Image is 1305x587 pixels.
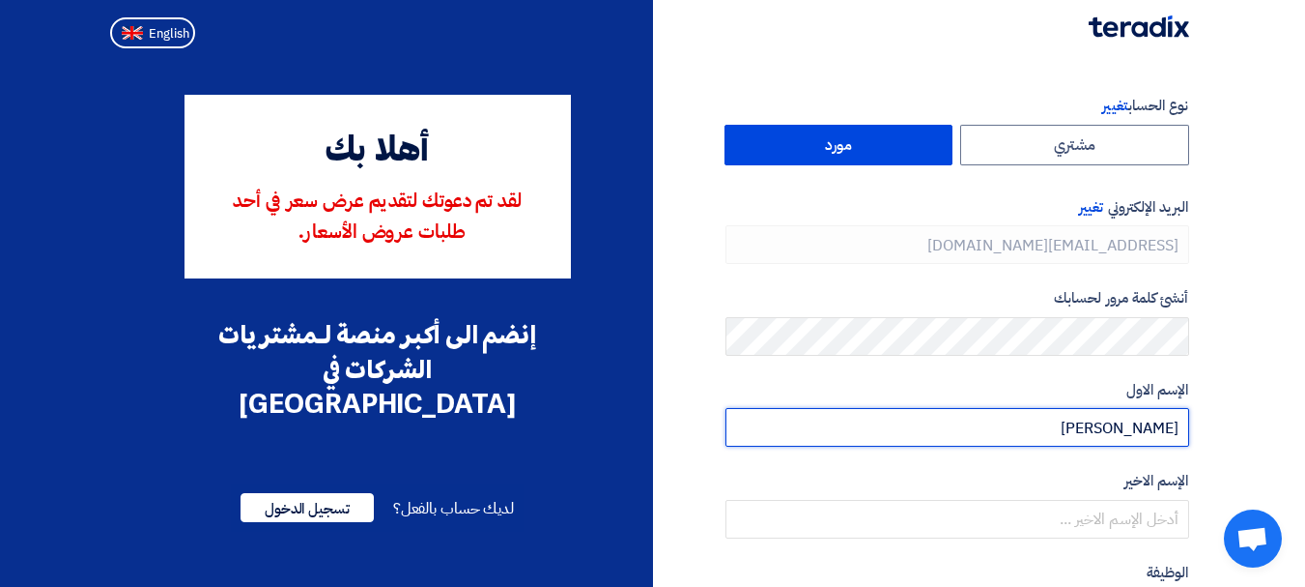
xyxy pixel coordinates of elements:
label: مورد [724,125,953,165]
label: نوع الحساب [725,95,1189,117]
label: أنشئ كلمة مرور لحسابك [725,287,1189,309]
label: الإسم الاول [725,379,1189,401]
div: إنضم الى أكبر منصة لـمشتريات الشركات في [GEOGRAPHIC_DATA] [184,317,571,422]
span: تغيير [1102,95,1127,116]
span: تسجيل الدخول [241,493,374,522]
img: en-US.png [122,26,143,41]
span: لقد تم دعوتك لتقديم عرض سعر في أحد طلبات عروض الأسعار. [233,192,522,243]
label: الوظيفة [725,562,1189,584]
input: أدخل بريد العمل الإلكتروني الخاص بك ... [725,225,1189,264]
input: أدخل الإسم الاخير ... [725,500,1189,539]
label: مشتري [960,125,1189,165]
button: English [110,17,195,48]
img: Teradix logo [1089,15,1189,38]
span: English [149,27,189,41]
a: تسجيل الدخول [241,497,374,520]
div: أهلا بك [212,126,544,178]
label: الإسم الاخير [725,470,1189,492]
input: أدخل الإسم الاول ... [725,408,1189,447]
span: تغيير [1079,196,1103,218]
label: البريد الإلكتروني [725,196,1189,219]
a: Open chat [1224,510,1282,568]
span: لديك حساب بالفعل؟ [393,497,514,520]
